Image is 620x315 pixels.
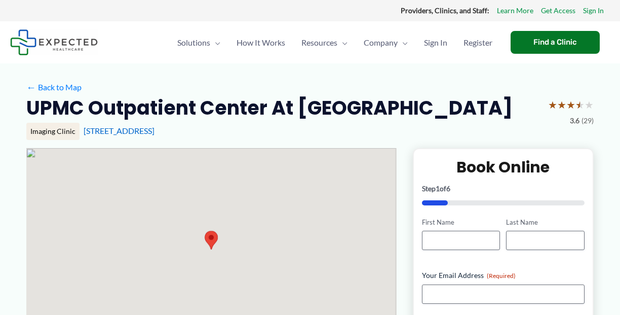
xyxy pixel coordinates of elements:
span: 3.6 [570,114,579,127]
a: Learn More [497,4,533,17]
span: Menu Toggle [398,25,408,60]
a: [STREET_ADDRESS] [84,126,154,135]
span: ← [26,82,36,92]
h2: UPMC Outpatient Center at [GEOGRAPHIC_DATA] [26,95,513,120]
div: Imaging Clinic [26,123,80,140]
span: Company [364,25,398,60]
a: Sign In [583,4,604,17]
a: How It Works [228,25,293,60]
nav: Primary Site Navigation [169,25,500,60]
span: ★ [585,95,594,114]
label: Your Email Address [422,270,585,281]
h2: Book Online [422,157,585,177]
span: Register [463,25,492,60]
p: Step of [422,185,585,192]
a: Sign In [416,25,455,60]
span: (29) [582,114,594,127]
a: ←Back to Map [26,80,82,95]
span: Resources [301,25,337,60]
span: ★ [566,95,575,114]
span: Solutions [177,25,210,60]
a: SolutionsMenu Toggle [169,25,228,60]
span: Menu Toggle [210,25,220,60]
label: First Name [422,218,500,227]
img: Expected Healthcare Logo - side, dark font, small [10,29,98,55]
span: How It Works [237,25,285,60]
strong: Providers, Clinics, and Staff: [401,6,489,15]
span: Menu Toggle [337,25,347,60]
span: ★ [575,95,585,114]
a: Register [455,25,500,60]
label: Last Name [506,218,585,227]
span: 1 [436,184,440,193]
a: Find a Clinic [511,31,600,54]
a: Get Access [541,4,575,17]
span: 6 [446,184,450,193]
a: CompanyMenu Toggle [356,25,416,60]
span: Sign In [424,25,447,60]
span: ★ [557,95,566,114]
a: ResourcesMenu Toggle [293,25,356,60]
span: ★ [548,95,557,114]
span: (Required) [487,272,516,279]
